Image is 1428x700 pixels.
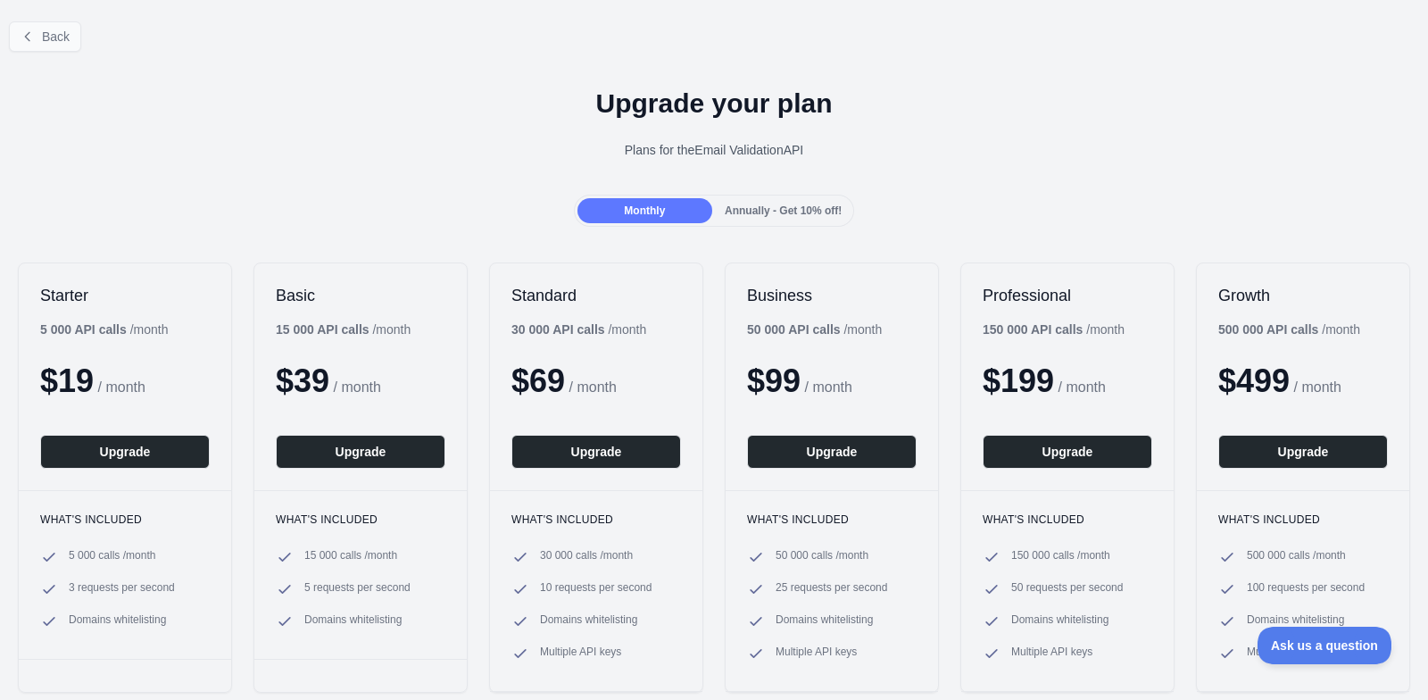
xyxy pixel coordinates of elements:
button: Upgrade [747,435,917,469]
span: / month [1059,379,1106,395]
span: $ 69 [511,362,565,399]
span: $ 99 [747,362,801,399]
span: $ 199 [983,362,1054,399]
button: Upgrade [983,435,1152,469]
iframe: Toggle Customer Support [1258,627,1392,664]
span: / month [805,379,852,395]
button: Upgrade [511,435,681,469]
span: / month [569,379,617,395]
